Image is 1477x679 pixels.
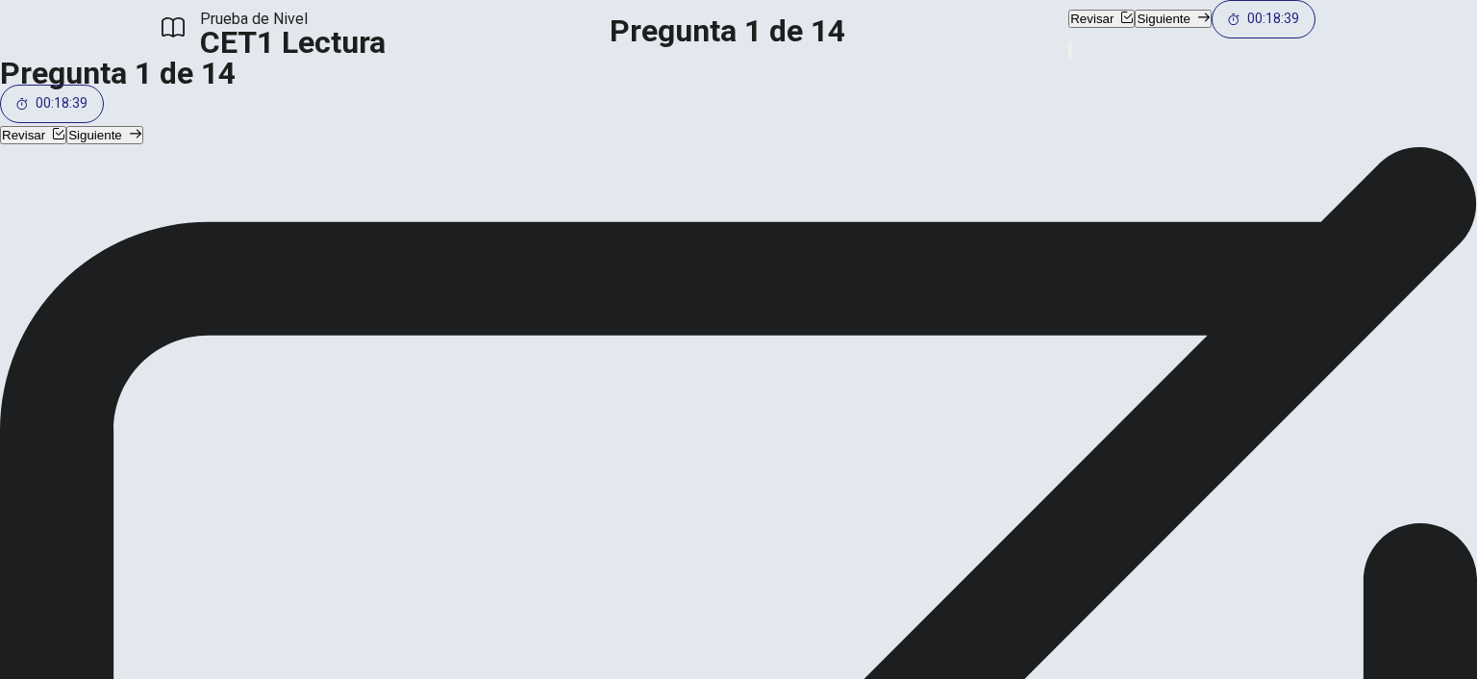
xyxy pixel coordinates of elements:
[66,126,143,144] button: Siguiente
[1247,12,1299,27] span: 00:18:39
[200,8,386,31] span: Prueba de Nivel
[36,96,88,112] span: 00:18:39
[1068,10,1135,28] button: Revisar
[1135,10,1212,28] button: Siguiente
[200,31,386,54] h1: CET1 Lectura
[610,19,845,42] h1: Pregunta 1 de 14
